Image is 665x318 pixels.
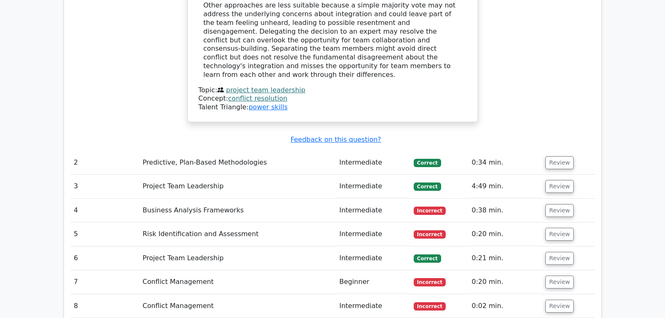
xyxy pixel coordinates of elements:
span: Incorrect [414,207,446,215]
span: Incorrect [414,278,446,286]
button: Review [545,204,574,217]
span: Correct [414,159,441,167]
td: Beginner [336,270,410,294]
span: Correct [414,254,441,263]
td: 4 [71,199,140,222]
button: Review [545,276,574,288]
span: Correct [414,182,441,191]
td: 4:49 min. [468,175,542,198]
td: 0:38 min. [468,199,542,222]
button: Review [545,156,574,169]
td: Intermediate [336,175,410,198]
td: 0:20 min. [468,222,542,246]
td: 0:34 min. [468,151,542,175]
a: power skills [248,103,287,111]
td: Project Team Leadership [139,175,336,198]
a: project team leadership [226,86,305,94]
td: Conflict Management [139,270,336,294]
button: Review [545,252,574,265]
td: 2 [71,151,140,175]
td: 3 [71,175,140,198]
td: Intermediate [336,222,410,246]
div: Concept: [199,94,467,103]
td: Predictive, Plan-Based Methodologies [139,151,336,175]
td: 8 [71,294,140,318]
span: Incorrect [414,230,446,239]
td: Intermediate [336,199,410,222]
button: Review [545,300,574,313]
span: Incorrect [414,302,446,311]
td: Risk Identification and Assessment [139,222,336,246]
td: 7 [71,270,140,294]
button: Review [545,228,574,241]
td: Business Analysis Frameworks [139,199,336,222]
button: Review [545,180,574,193]
td: Intermediate [336,151,410,175]
div: Talent Triangle: [199,86,467,112]
a: conflict resolution [228,94,287,102]
td: 0:21 min. [468,247,542,270]
td: Intermediate [336,247,410,270]
td: 6 [71,247,140,270]
td: 0:02 min. [468,294,542,318]
td: 5 [71,222,140,246]
td: 0:20 min. [468,270,542,294]
td: Conflict Management [139,294,336,318]
td: Intermediate [336,294,410,318]
div: Topic: [199,86,467,95]
td: Project Team Leadership [139,247,336,270]
a: Feedback on this question? [290,136,381,143]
